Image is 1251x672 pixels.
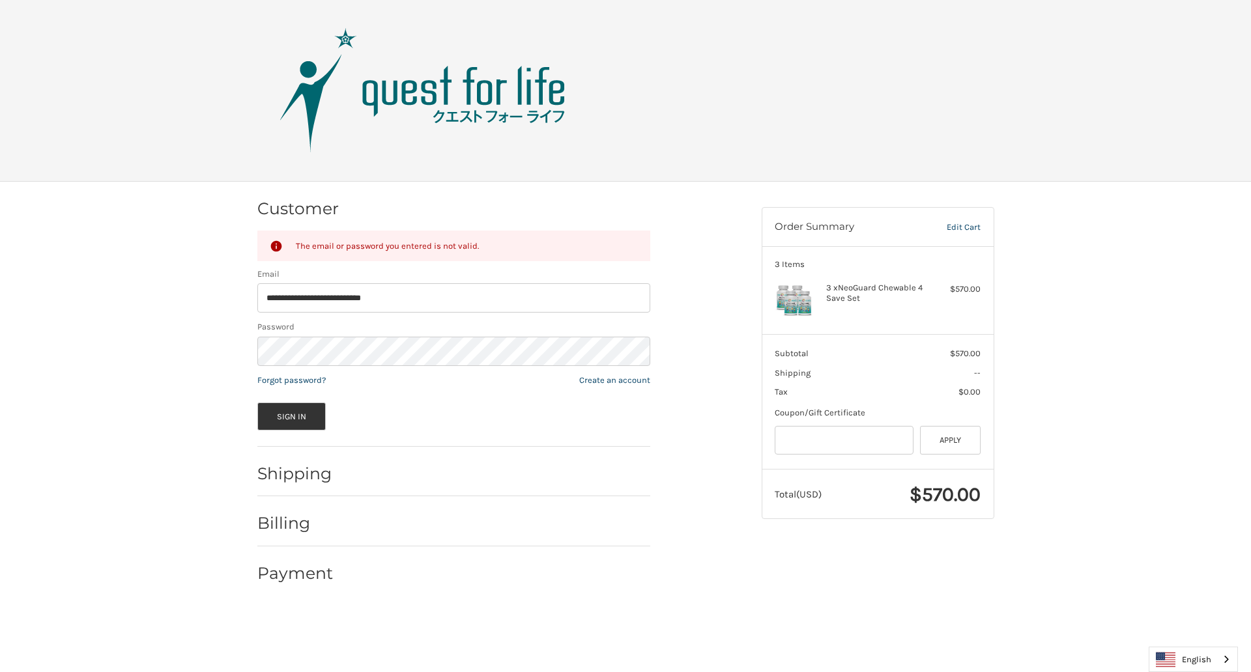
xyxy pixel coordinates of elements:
a: Forgot password? [257,375,326,385]
span: $0.00 [958,387,981,397]
h4: 3 x NeoGuard Chewable 4 Save Set [826,283,926,304]
label: Email [257,268,650,281]
button: Sign In [257,402,326,430]
h2: Customer [257,199,339,219]
div: Coupon/Gift Certificate [775,406,981,419]
h3: 3 Items [775,259,981,270]
h2: Payment [257,563,334,583]
div: The email or password you entered is not valid. [296,239,638,253]
div: $570.00 [929,283,981,296]
label: Password [257,320,650,333]
span: $570.00 [950,348,981,358]
span: Total (USD) [775,488,822,500]
a: Edit Cart [919,221,981,234]
h2: Billing [257,513,334,533]
div: Language [1149,647,1238,672]
span: Subtotal [775,348,809,358]
h3: Order Summary [775,221,919,234]
a: Create an account [579,375,650,385]
span: -- [974,368,981,378]
aside: Language selected: English [1149,647,1238,672]
h2: Shipping [257,464,334,484]
a: English [1149,647,1237,671]
img: Quest Group [260,25,586,156]
input: Gift Certificate or Coupon Code [775,426,913,455]
span: Shipping [775,368,811,378]
span: $570.00 [910,483,981,506]
span: Tax [775,387,788,397]
button: Apply [920,426,981,455]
